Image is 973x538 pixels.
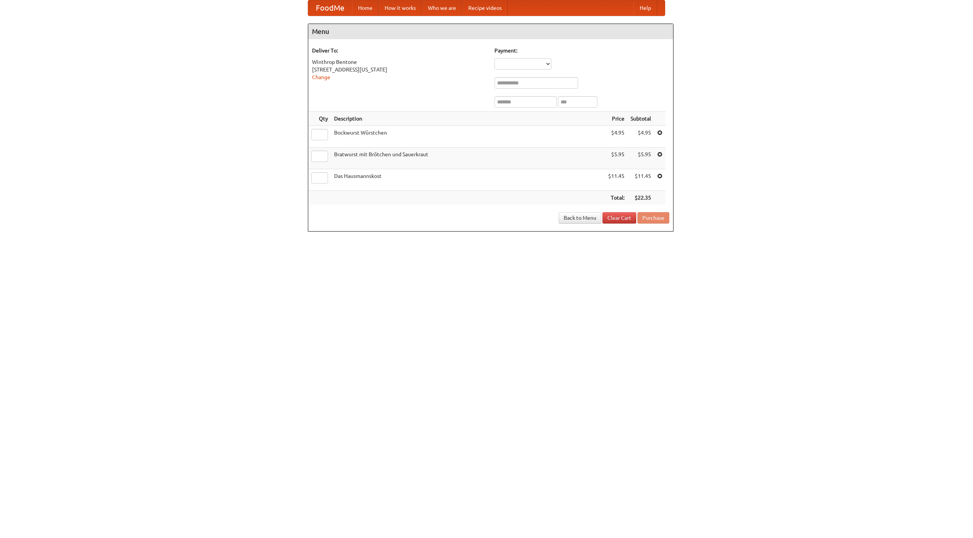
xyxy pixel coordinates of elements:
[628,112,654,126] th: Subtotal
[605,169,628,191] td: $11.45
[637,212,669,224] button: Purchase
[628,126,654,148] td: $4.95
[494,47,669,54] h5: Payment:
[605,191,628,205] th: Total:
[312,66,487,73] div: [STREET_ADDRESS][US_STATE]
[308,112,331,126] th: Qty
[605,112,628,126] th: Price
[312,58,487,66] div: Winthrop Bentone
[331,148,605,169] td: Bratwurst mit Brötchen und Sauerkraut
[462,0,508,16] a: Recipe videos
[308,24,673,39] h4: Menu
[379,0,422,16] a: How it works
[628,191,654,205] th: $22.35
[308,0,352,16] a: FoodMe
[352,0,379,16] a: Home
[628,169,654,191] td: $11.45
[312,74,330,80] a: Change
[605,126,628,148] td: $4.95
[605,148,628,169] td: $5.95
[331,112,605,126] th: Description
[312,47,487,54] h5: Deliver To:
[559,212,601,224] a: Back to Menu
[602,212,636,224] a: Clear Cart
[422,0,462,16] a: Who we are
[331,169,605,191] td: Das Hausmannskost
[634,0,657,16] a: Help
[331,126,605,148] td: Bockwurst Würstchen
[628,148,654,169] td: $5.95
